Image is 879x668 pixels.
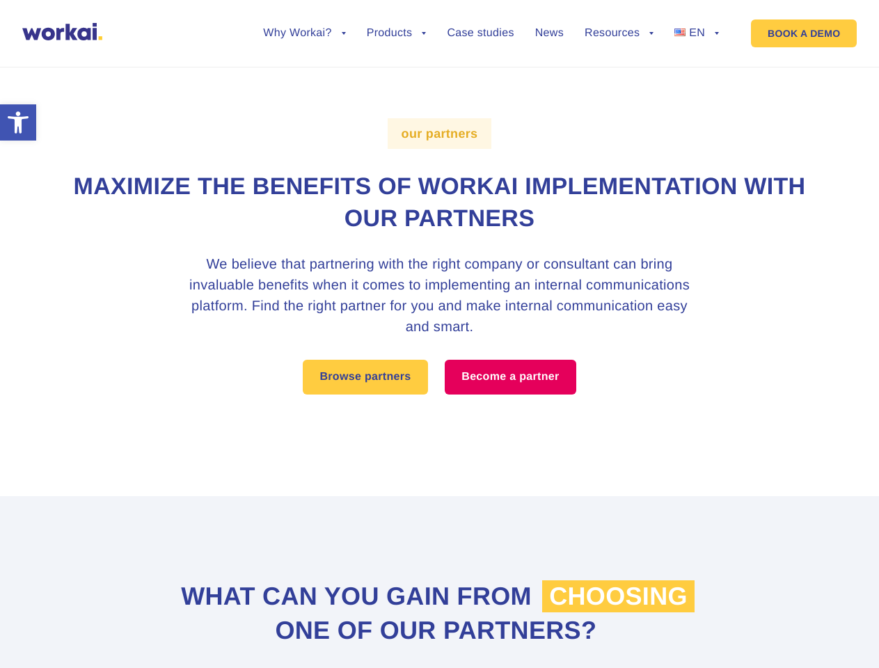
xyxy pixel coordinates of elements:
a: Resources [585,28,654,39]
a: BOOK A DEMO [751,19,857,47]
label: our partners [388,118,492,149]
h3: We believe that partnering with the right company or consultant can bring invaluable benefits whe... [179,254,701,337]
a: Become a partner [445,360,576,395]
a: Case studies [447,28,514,39]
a: Browse partners [303,360,427,395]
span: What can you gain from [181,582,532,610]
span: EN [689,27,705,39]
a: News [535,28,564,39]
span: one of our partners? [275,616,596,644]
a: Products [367,28,427,39]
a: Why Workai? [263,28,345,39]
h1: Maximize the benefits of Workai implementation with our partners [54,171,826,235]
span: choosing [542,580,695,612]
